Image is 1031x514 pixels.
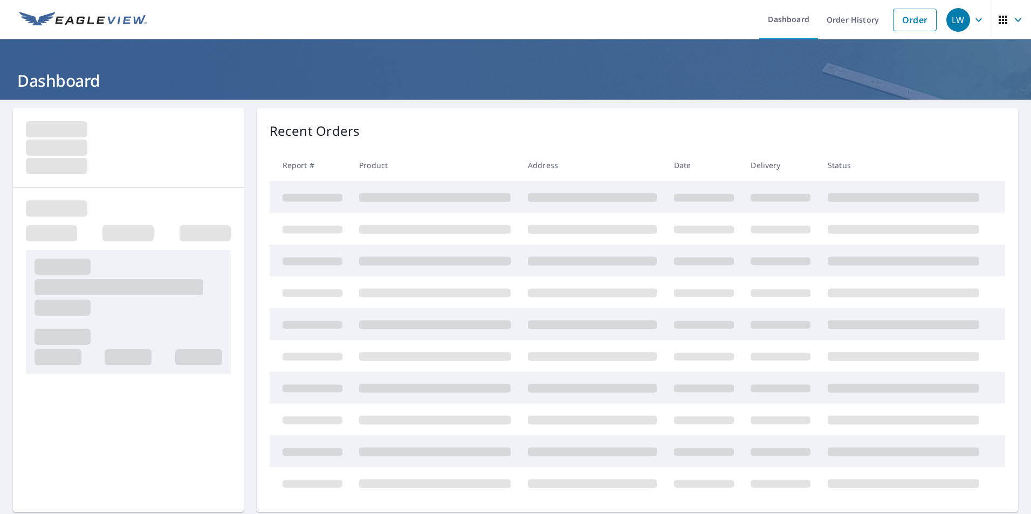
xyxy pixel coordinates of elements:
th: Date [665,149,743,181]
h1: Dashboard [13,70,1018,92]
div: LW [946,8,970,32]
a: Order [893,9,937,31]
th: Product [350,149,519,181]
th: Status [819,149,988,181]
p: Recent Orders [270,121,360,141]
th: Report # [270,149,351,181]
th: Address [519,149,665,181]
th: Delivery [742,149,819,181]
img: EV Logo [19,12,147,28]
